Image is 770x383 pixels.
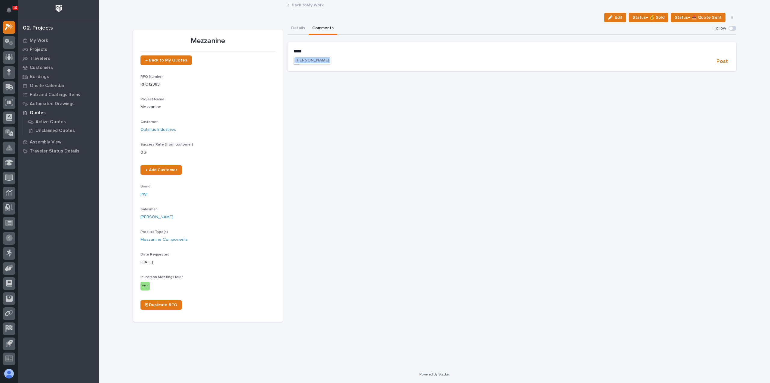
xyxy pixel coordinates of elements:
[8,7,15,17] div: Notifications10
[18,36,99,45] a: My Work
[30,56,50,61] p: Travelers
[3,4,15,16] button: Notifications
[30,101,75,107] p: Automated Drawings
[615,15,622,20] span: Edit
[140,185,150,188] span: Brand
[140,98,165,101] span: Project Name
[309,22,337,35] button: Comments
[140,120,158,124] span: Customer
[714,58,730,65] button: Post
[140,282,150,290] div: Yes
[30,110,46,116] p: Quotes
[292,1,324,8] a: Back toMy Work
[604,13,626,22] button: Edit
[3,367,15,380] button: users-avatar
[716,58,728,65] span: Post
[140,104,276,110] p: Mezzanine
[145,303,177,307] span: ⎘ Duplicate RFQ
[675,14,722,21] span: Status→ 📤 Quote Sent
[18,45,99,54] a: Projects
[140,230,168,234] span: Product Type(s)
[288,22,309,35] button: Details
[140,214,173,220] a: [PERSON_NAME]
[18,99,99,108] a: Automated Drawings
[30,38,48,43] p: My Work
[671,13,725,22] button: Status→ 📤 Quote Sent
[30,140,61,145] p: Assembly View
[18,72,99,81] a: Buildings
[35,119,66,125] p: Active Quotes
[633,14,664,21] span: Status→ 💰 Sold
[23,126,99,135] a: Unclaimed Quotes
[145,168,177,172] span: + Add Customer
[140,191,147,198] a: PWI
[30,92,80,98] p: Fab and Coatings Items
[294,57,330,63] button: [PERSON_NAME]
[140,149,276,156] p: 0 %
[18,146,99,155] a: Traveler Status Details
[140,127,176,133] a: Optimus Industries
[145,58,187,62] span: ← Back to My Quotes
[140,81,276,88] p: RFQ12383
[419,372,450,376] a: Powered By Stacker
[30,149,79,154] p: Traveler Status Details
[140,259,276,265] p: [DATE]
[140,37,276,46] p: Mezzanine
[629,13,668,22] button: Status→ 💰 Sold
[18,63,99,72] a: Customers
[18,108,99,117] a: Quotes
[714,26,726,31] p: Follow
[53,3,64,14] img: Workspace Logo
[140,300,182,310] a: ⎘ Duplicate RFQ
[140,237,188,243] a: Mezzanine Components
[18,90,99,99] a: Fab and Coatings Items
[23,25,53,32] div: 02. Projects
[30,65,53,71] p: Customers
[35,128,75,133] p: Unclaimed Quotes
[140,55,192,65] a: ← Back to My Quotes
[140,253,169,256] span: Date Requested
[140,165,182,175] a: + Add Customer
[140,75,163,79] span: RFQ Number
[13,6,17,10] p: 10
[140,275,183,279] span: In-Person Meeting Held?
[30,74,49,80] p: Buildings
[18,81,99,90] a: Onsite Calendar
[295,58,329,62] span: [PERSON_NAME]
[18,137,99,146] a: Assembly View
[18,54,99,63] a: Travelers
[23,118,99,126] a: Active Quotes
[30,83,65,89] p: Onsite Calendar
[30,47,47,52] p: Projects
[140,208,158,211] span: Salesman
[140,143,193,146] span: Success Rate (from customer)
